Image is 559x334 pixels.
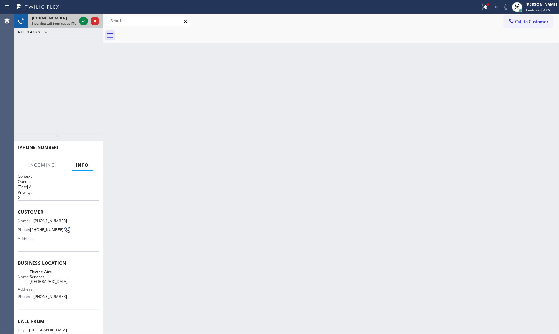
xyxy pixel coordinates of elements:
[18,260,99,266] span: Business location
[501,3,510,11] button: Mute
[72,159,93,171] button: Info
[526,2,557,7] div: [PERSON_NAME]
[515,19,548,25] span: Call to Customer
[18,30,41,34] span: ALL TASKS
[33,218,67,223] span: [PHONE_NUMBER]
[18,274,30,279] span: Name:
[30,269,68,284] span: Electric Wire Services [GEOGRAPHIC_DATA]
[18,318,99,324] span: Call From
[29,328,67,332] span: [GEOGRAPHIC_DATA]
[33,294,67,299] span: [PHONE_NUMBER]
[18,218,33,223] span: Name:
[18,227,30,232] span: Phone:
[18,179,99,184] h2: Queue:
[18,236,35,241] span: Address:
[25,159,59,171] button: Incoming
[18,190,99,195] h2: Priority:
[30,227,63,232] span: [PHONE_NUMBER]
[18,195,99,200] p: 2
[18,144,58,150] span: [PHONE_NUMBER]
[105,16,191,26] input: Search
[18,328,29,332] span: City:
[76,162,89,168] span: Info
[28,162,55,168] span: Incoming
[18,184,99,190] p: [Test] All
[526,8,550,12] span: Available | 4:05
[32,15,67,21] span: [PHONE_NUMBER]
[32,21,85,25] span: Incoming call from queue [Test] All
[18,287,35,292] span: Address:
[91,17,99,25] button: Reject
[504,16,553,28] button: Call to Customer
[18,209,99,215] span: Customer
[18,173,99,179] h1: Context
[14,28,54,36] button: ALL TASKS
[79,17,88,25] button: Accept
[18,294,33,299] span: Phone:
